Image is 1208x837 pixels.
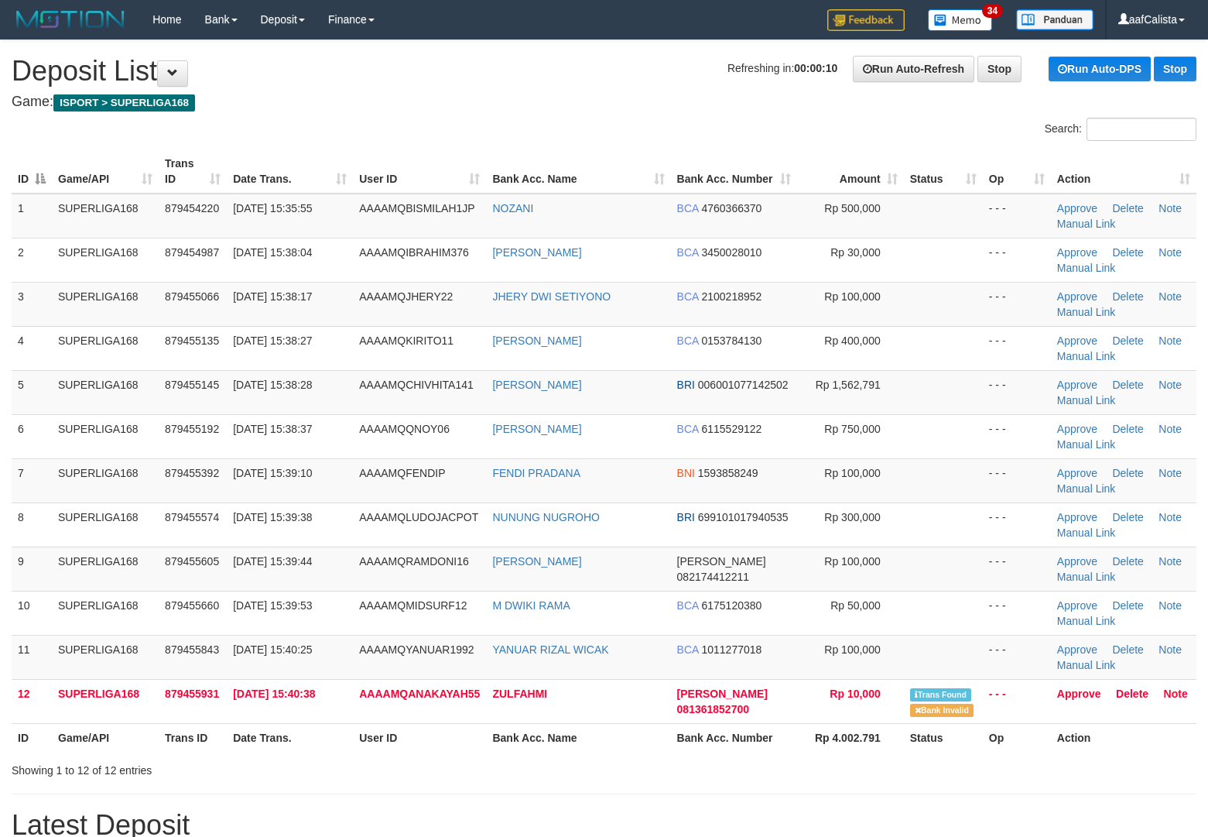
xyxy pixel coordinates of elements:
th: Date Trans. [227,723,353,752]
td: SUPERLIGA168 [52,503,159,547]
a: Note [1164,688,1188,700]
span: AAAAMQBISMILAH1JP [359,202,474,214]
a: Manual Link [1057,394,1116,406]
td: 3 [12,282,52,326]
span: Rp 500,000 [824,202,880,214]
a: Run Auto-Refresh [853,56,974,82]
a: Manual Link [1057,438,1116,451]
td: 9 [12,547,52,591]
td: - - - [983,326,1051,370]
td: - - - [983,238,1051,282]
span: [DATE] 15:39:38 [233,511,312,523]
th: Game/API: activate to sort column ascending [52,149,159,194]
img: Button%20Memo.svg [928,9,993,31]
span: Copy 081361852700 to clipboard [677,703,749,715]
td: 1 [12,194,52,238]
span: [DATE] 15:38:37 [233,423,312,435]
td: SUPERLIGA168 [52,679,159,723]
a: Manual Link [1057,615,1116,627]
span: 879455145 [165,379,219,391]
th: Bank Acc. Name: activate to sort column ascending [486,149,670,194]
a: Note [1158,334,1182,347]
th: Action [1051,723,1196,752]
td: SUPERLIGA168 [52,591,159,635]
a: Delete [1116,688,1148,700]
a: Approve [1057,511,1097,523]
span: [DATE] 15:38:28 [233,379,312,391]
span: 879454987 [165,246,219,259]
th: ID: activate to sort column descending [12,149,52,194]
td: - - - [983,370,1051,414]
span: Rp 300,000 [824,511,880,523]
td: - - - [983,679,1051,723]
span: 34 [982,4,1003,18]
span: [DATE] 15:39:10 [233,467,312,479]
td: - - - [983,591,1051,635]
th: Rp 4.002.791 [797,723,904,752]
span: [DATE] 15:35:55 [233,202,312,214]
span: 879455843 [165,643,219,656]
span: AAAAMQIBRAHIM376 [359,246,469,259]
span: BCA [677,246,699,259]
a: Manual Link [1057,482,1116,495]
span: AAAAMQYANUAR1992 [359,643,474,656]
span: 879455574 [165,511,219,523]
a: Delete [1112,511,1143,523]
a: NUNUNG NUGROHO [492,511,599,523]
span: Rp 100,000 [824,467,880,479]
th: Bank Acc. Number: activate to sort column ascending [671,149,797,194]
span: BCA [677,202,699,214]
span: 879455931 [165,688,219,700]
span: Copy 006001077142502 to clipboard [698,379,789,391]
span: Rp 100,000 [824,643,880,656]
span: Copy 0153784130 to clipboard [701,334,761,347]
td: SUPERLIGA168 [52,282,159,326]
span: BCA [677,423,699,435]
th: Op [983,723,1051,752]
span: Copy 1593858249 to clipboard [698,467,758,479]
a: [PERSON_NAME] [492,555,581,568]
span: 879455392 [165,467,219,479]
td: SUPERLIGA168 [52,326,159,370]
a: Delete [1112,290,1143,303]
a: Delete [1112,555,1143,568]
th: Trans ID: activate to sort column ascending [159,149,227,194]
span: [PERSON_NAME] [677,555,766,568]
a: Note [1158,423,1182,435]
a: JHERY DWI SETIYONO [492,290,611,303]
a: Run Auto-DPS [1049,57,1151,81]
span: AAAAMQCHIVHITA141 [359,379,474,391]
td: 10 [12,591,52,635]
a: Approve [1057,467,1097,479]
td: - - - [983,458,1051,503]
a: Stop [1154,57,1196,81]
span: Rp 50,000 [830,599,881,612]
span: Rp 400,000 [824,334,880,347]
td: - - - [983,194,1051,238]
span: AAAAMQANAKAYAH55 [359,688,480,700]
th: Status [904,723,983,752]
a: Delete [1112,246,1143,259]
a: Delete [1112,467,1143,479]
a: Delete [1112,334,1143,347]
th: ID [12,723,52,752]
span: 879455135 [165,334,219,347]
th: Bank Acc. Number [671,723,797,752]
a: NOZANI [492,202,533,214]
span: [DATE] 15:40:25 [233,643,312,656]
a: Stop [977,56,1021,82]
a: [PERSON_NAME] [492,379,581,391]
span: 879455066 [165,290,219,303]
span: ISPORT > SUPERLIGA168 [53,94,195,111]
span: [DATE] 15:38:27 [233,334,312,347]
span: Refreshing in: [727,62,837,74]
span: Copy 3450028010 to clipboard [701,246,761,259]
span: Rp 750,000 [824,423,880,435]
span: BRI [677,511,695,523]
th: Bank Acc. Name [486,723,670,752]
th: User ID [353,723,486,752]
th: User ID: activate to sort column ascending [353,149,486,194]
span: Copy 6115529122 to clipboard [701,423,761,435]
span: BCA [677,599,699,612]
td: SUPERLIGA168 [52,635,159,679]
